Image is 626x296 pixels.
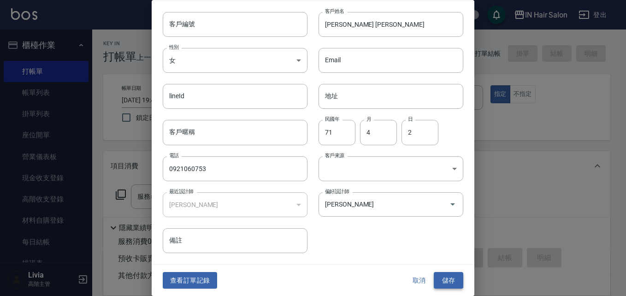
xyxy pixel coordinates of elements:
[445,197,460,212] button: Open
[169,152,179,159] label: 電話
[163,272,217,289] button: 查看訂單記錄
[404,272,434,289] button: 取消
[163,48,307,73] div: 女
[366,116,371,123] label: 月
[325,116,339,123] label: 民國年
[325,8,344,15] label: 客戶姓名
[408,116,413,123] label: 日
[325,152,344,159] label: 客戶來源
[163,192,307,217] div: [PERSON_NAME]
[434,272,463,289] button: 儲存
[169,188,193,195] label: 最近設計師
[325,188,349,195] label: 偏好設計師
[169,44,179,51] label: 性別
